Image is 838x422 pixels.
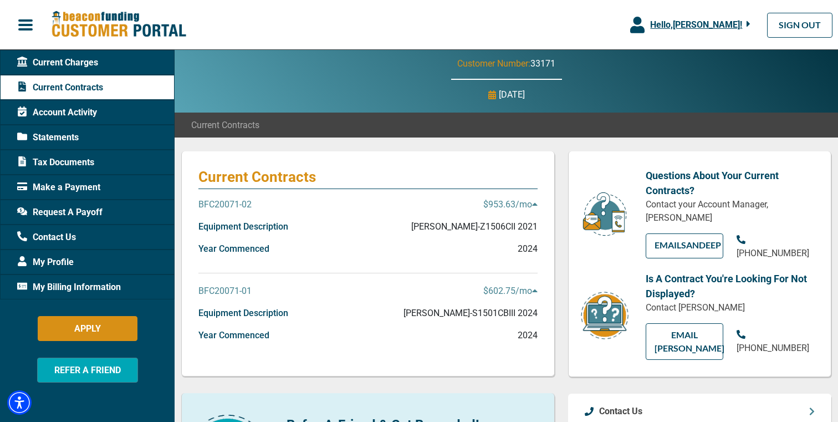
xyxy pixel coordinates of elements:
[7,390,32,415] div: Accessibility Menu
[483,198,538,211] p: $953.63 /mo
[646,301,814,314] p: Contact [PERSON_NAME]
[411,220,538,233] p: [PERSON_NAME]-Z1506CII 2021
[198,284,252,298] p: BFC20071-01
[737,343,809,353] span: [PHONE_NUMBER]
[17,181,100,194] span: Make a Payment
[17,81,103,94] span: Current Contracts
[198,242,269,256] p: Year Commenced
[646,233,723,258] a: EMAILSandeep
[37,358,138,383] button: REFER A FRIEND
[518,329,538,342] p: 2024
[737,248,809,258] span: [PHONE_NUMBER]
[17,256,74,269] span: My Profile
[198,307,288,320] p: Equipment Description
[646,198,814,225] p: Contact your Account Manager, [PERSON_NAME]
[17,131,79,144] span: Statements
[499,88,525,101] p: [DATE]
[646,168,814,198] p: Questions About Your Current Contracts?
[191,119,259,132] span: Current Contracts
[198,168,538,186] p: Current Contracts
[737,328,814,355] a: [PHONE_NUMBER]
[599,405,642,418] p: Contact Us
[580,191,630,237] img: customer-service.png
[483,284,538,298] p: $602.75 /mo
[17,156,94,169] span: Tax Documents
[17,106,97,119] span: Account Activity
[518,242,538,256] p: 2024
[457,58,530,69] span: Customer Number:
[198,329,269,342] p: Year Commenced
[737,233,814,260] a: [PHONE_NUMBER]
[198,198,252,211] p: BFC20071-02
[403,307,538,320] p: [PERSON_NAME]-S1501CBIII 2024
[530,58,555,69] span: 33171
[580,291,630,341] img: contract-icon.png
[17,231,76,244] span: Contact Us
[17,206,103,219] span: Request A Payoff
[17,56,98,69] span: Current Charges
[646,323,723,360] a: EMAIL [PERSON_NAME]
[767,13,832,38] a: SIGN OUT
[17,281,121,294] span: My Billing Information
[51,11,186,39] img: Beacon Funding Customer Portal Logo
[198,220,288,233] p: Equipment Description
[38,316,137,341] button: APPLY
[650,19,742,30] span: Hello, [PERSON_NAME] !
[646,271,814,301] p: Is A Contract You're Looking For Not Displayed?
